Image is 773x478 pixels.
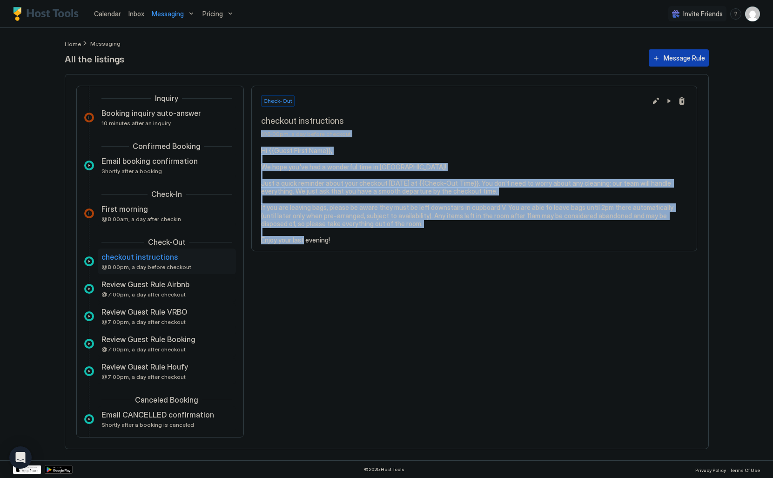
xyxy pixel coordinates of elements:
[65,40,81,47] span: Home
[101,421,194,428] span: Shortly after a booking is canceled
[65,51,639,65] span: All the listings
[101,362,188,371] span: Review Guest Rule Houfy
[13,465,41,474] a: App Store
[101,108,201,118] span: Booking inquiry auto-answer
[202,10,223,18] span: Pricing
[263,97,292,105] span: Check-Out
[101,252,178,262] span: checkout instructions
[101,168,162,175] span: Shortly after a booking
[101,280,189,289] span: Review Guest Rule Airbnb
[135,395,198,404] span: Canceled Booking
[695,465,726,474] a: Privacy Policy
[101,156,198,166] span: Email booking confirmation
[101,204,148,214] span: First morning
[151,189,182,199] span: Check-In
[152,10,184,18] span: Messaging
[101,318,186,325] span: @7:00pm, a day after checkout
[663,95,674,107] button: Pause Message Rule
[101,335,195,344] span: Review Guest Rule Booking
[101,120,171,127] span: 10 minutes after an inquiry
[649,49,709,67] button: Message Rule
[9,446,32,469] div: Open Intercom Messenger
[650,95,661,107] button: Edit message rule
[730,465,760,474] a: Terms Of Use
[730,8,741,20] div: menu
[101,307,187,316] span: Review Guest Rule VRBO
[155,94,178,103] span: Inquiry
[261,130,646,137] span: @8:00pm, a day before checkout
[65,39,81,48] a: Home
[94,9,121,19] a: Calendar
[745,7,760,21] div: User profile
[664,53,705,63] div: Message Rule
[730,467,760,473] span: Terms Of Use
[695,467,726,473] span: Privacy Policy
[101,215,181,222] span: @8:00am, a day after checkin
[364,466,404,472] span: © 2025 Host Tools
[261,147,687,244] pre: Hi {{Guest First Name}}, We hope you've had a wonderful time in [GEOGRAPHIC_DATA]! Just a quick r...
[65,39,81,48] div: Breadcrumb
[676,95,687,107] button: Delete message rule
[133,141,201,151] span: Confirmed Booking
[101,373,186,380] span: @7:00pm, a day after checkout
[683,10,723,18] span: Invite Friends
[94,10,121,18] span: Calendar
[101,291,186,298] span: @7:00pm, a day after checkout
[90,40,121,47] span: Breadcrumb
[101,410,214,419] span: Email CANCELLED confirmation
[101,346,186,353] span: @7:00pm, a day after checkout
[261,116,646,127] span: checkout instructions
[13,7,83,21] a: Host Tools Logo
[45,465,73,474] a: Google Play Store
[128,9,144,19] a: Inbox
[101,263,191,270] span: @8:00pm, a day before checkout
[148,237,186,247] span: Check-Out
[128,10,144,18] span: Inbox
